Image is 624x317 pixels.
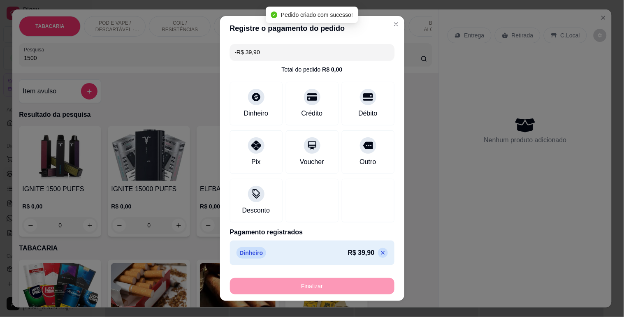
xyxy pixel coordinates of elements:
header: Registre o pagamento do pedido [220,16,404,41]
div: Crédito [302,109,323,118]
div: Pix [251,157,260,167]
div: Total do pedido [281,65,342,74]
div: Desconto [242,206,270,215]
div: R$ 0,00 [322,65,342,74]
div: Débito [358,109,377,118]
p: R$ 39,90 [348,248,375,258]
button: Close [390,18,403,31]
span: check-circle [271,12,278,18]
div: Dinheiro [244,109,269,118]
div: Voucher [300,157,324,167]
p: Dinheiro [237,247,267,259]
div: Outro [360,157,376,167]
input: Ex.: hambúrguer de cordeiro [235,44,390,60]
p: Pagamento registrados [230,227,394,237]
span: Pedido criado com sucesso! [281,12,353,18]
